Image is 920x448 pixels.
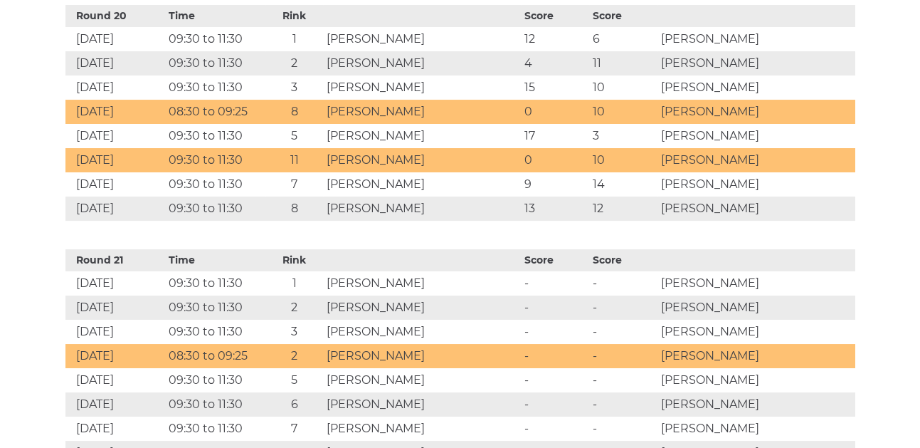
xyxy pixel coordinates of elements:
td: [PERSON_NAME] [657,197,855,221]
td: 08:30 to 09:25 [165,100,265,124]
th: Round 21 [65,249,166,271]
td: [DATE] [65,172,166,197]
td: 9 [521,172,589,197]
td: [PERSON_NAME] [323,148,521,172]
th: Score [589,5,657,27]
td: 0 [521,148,589,172]
th: Score [521,249,589,271]
td: [PERSON_NAME] [323,392,521,417]
td: [PERSON_NAME] [657,271,855,296]
th: Score [521,5,589,27]
td: [PERSON_NAME] [657,27,855,51]
td: [PERSON_NAME] [657,172,855,197]
td: [PERSON_NAME] [323,368,521,392]
td: 2 [265,344,323,368]
td: [PERSON_NAME] [323,172,521,197]
td: 11 [589,51,657,75]
td: [PERSON_NAME] [657,344,855,368]
td: 13 [521,197,589,221]
td: [PERSON_NAME] [657,417,855,441]
td: 09:30 to 11:30 [165,320,265,344]
td: 1 [265,271,323,296]
td: [PERSON_NAME] [657,368,855,392]
td: [DATE] [65,392,166,417]
td: [PERSON_NAME] [323,417,521,441]
td: 09:30 to 11:30 [165,417,265,441]
td: 09:30 to 11:30 [165,75,265,100]
td: [DATE] [65,51,166,75]
td: [PERSON_NAME] [657,392,855,417]
td: 15 [521,75,589,100]
td: - [521,392,589,417]
td: [DATE] [65,100,166,124]
td: 12 [589,197,657,221]
td: 5 [265,124,323,148]
td: [DATE] [65,148,166,172]
td: 11 [265,148,323,172]
td: [PERSON_NAME] [657,51,855,75]
td: 8 [265,197,323,221]
td: - [521,296,589,320]
td: 09:30 to 11:30 [165,148,265,172]
td: [DATE] [65,124,166,148]
td: [PERSON_NAME] [657,320,855,344]
td: 09:30 to 11:30 [165,124,265,148]
td: [PERSON_NAME] [657,75,855,100]
td: - [521,271,589,296]
td: 10 [589,100,657,124]
td: 2 [265,296,323,320]
td: 1 [265,27,323,51]
th: Rink [265,249,323,271]
td: 17 [521,124,589,148]
td: 09:30 to 11:30 [165,197,265,221]
td: - [521,320,589,344]
td: [DATE] [65,271,166,296]
td: 09:30 to 11:30 [165,271,265,296]
td: [PERSON_NAME] [323,100,521,124]
td: [PERSON_NAME] [323,75,521,100]
th: Rink [265,5,323,27]
td: 09:30 to 11:30 [165,296,265,320]
td: 09:30 to 11:30 [165,27,265,51]
th: Score [589,249,657,271]
td: 09:30 to 11:30 [165,368,265,392]
td: 3 [265,320,323,344]
td: [DATE] [65,368,166,392]
td: - [589,368,657,392]
td: [PERSON_NAME] [323,271,521,296]
td: - [521,368,589,392]
td: [PERSON_NAME] [657,124,855,148]
td: [PERSON_NAME] [657,148,855,172]
td: [DATE] [65,75,166,100]
td: 0 [521,100,589,124]
td: 7 [265,417,323,441]
td: - [589,344,657,368]
td: - [521,344,589,368]
td: - [589,296,657,320]
td: 6 [265,392,323,417]
td: - [589,320,657,344]
td: 12 [521,27,589,51]
td: 3 [589,124,657,148]
td: 8 [265,100,323,124]
td: [DATE] [65,344,166,368]
td: [PERSON_NAME] [657,100,855,124]
td: [DATE] [65,320,166,344]
td: 14 [589,172,657,197]
td: [DATE] [65,197,166,221]
td: 10 [589,75,657,100]
td: [PERSON_NAME] [323,124,521,148]
td: - [589,271,657,296]
td: 3 [265,75,323,100]
td: [PERSON_NAME] [323,51,521,75]
td: [DATE] [65,27,166,51]
td: 10 [589,148,657,172]
td: 7 [265,172,323,197]
td: - [589,392,657,417]
td: [PERSON_NAME] [323,320,521,344]
td: - [521,417,589,441]
td: 5 [265,368,323,392]
td: 09:30 to 11:30 [165,392,265,417]
td: 6 [589,27,657,51]
th: Time [165,5,265,27]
